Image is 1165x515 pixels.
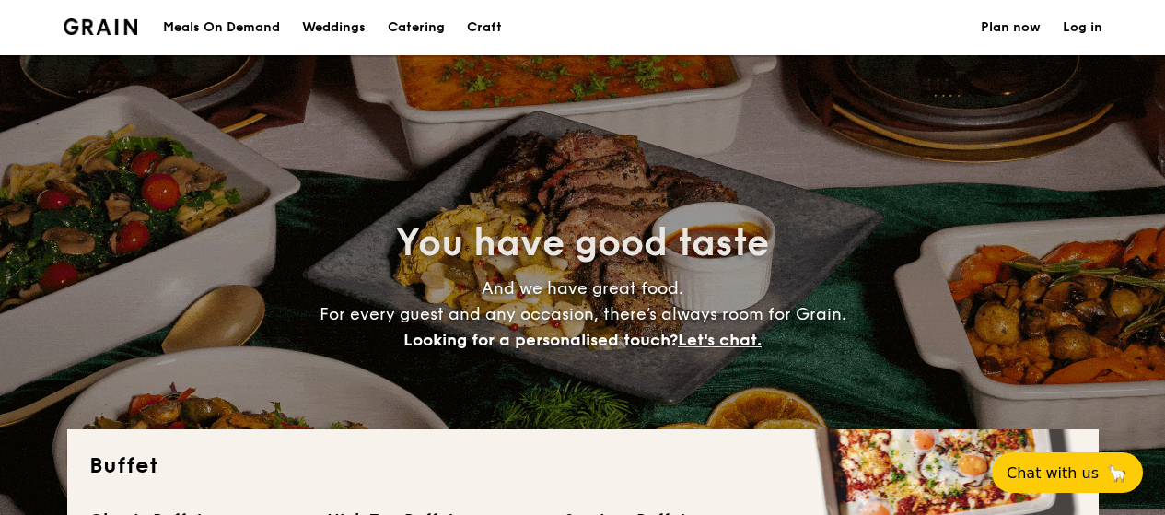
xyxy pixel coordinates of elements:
span: Let's chat. [678,330,762,350]
span: Chat with us [1007,464,1099,482]
span: 🦙 [1106,462,1128,484]
h2: Buffet [89,451,1077,481]
img: Grain [64,18,138,35]
a: Logotype [64,18,138,35]
button: Chat with us🦙 [992,452,1143,493]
